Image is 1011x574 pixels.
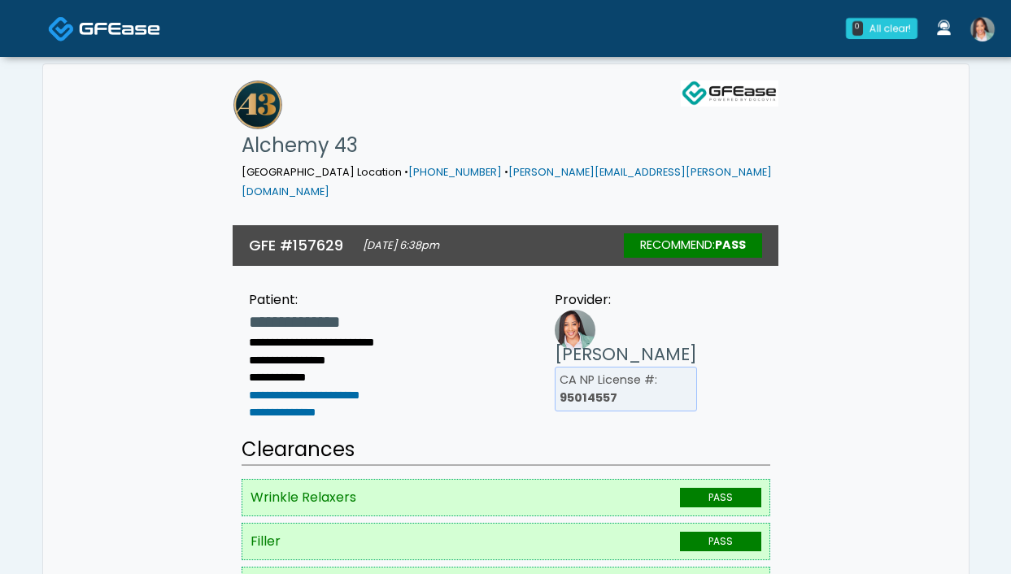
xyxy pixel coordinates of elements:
[555,310,595,350] img: Provider image
[680,488,761,507] span: PASS
[560,389,617,406] b: 95014557
[869,21,911,36] div: All clear!
[48,15,75,42] img: Docovia
[836,11,927,46] a: 0 All clear!
[681,80,778,107] img: GFEase Logo
[363,238,439,252] small: [DATE] 6:38pm
[555,290,697,310] div: Provider:
[404,165,408,179] span: •
[48,2,160,54] a: Docovia
[242,435,770,466] h2: Clearances
[504,165,508,179] span: •
[852,21,863,36] div: 0
[715,237,746,253] strong: Pass
[242,129,778,162] h1: Alchemy 43
[624,233,762,258] div: RECOMMEND:
[249,235,343,255] h3: GFE #157629
[242,165,772,198] small: [GEOGRAPHIC_DATA] Location
[233,80,282,129] img: Alchemy 43
[242,479,770,516] li: Wrinkle Relaxers
[242,523,770,560] li: Filler
[555,342,697,367] h3: [PERSON_NAME]
[249,290,374,310] div: Patient:
[680,532,761,551] span: PASS
[79,20,160,37] img: Docovia
[408,165,502,179] a: [PHONE_NUMBER]
[970,17,995,41] img: Jennifer Ekeh
[555,367,697,411] li: CA NP License #:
